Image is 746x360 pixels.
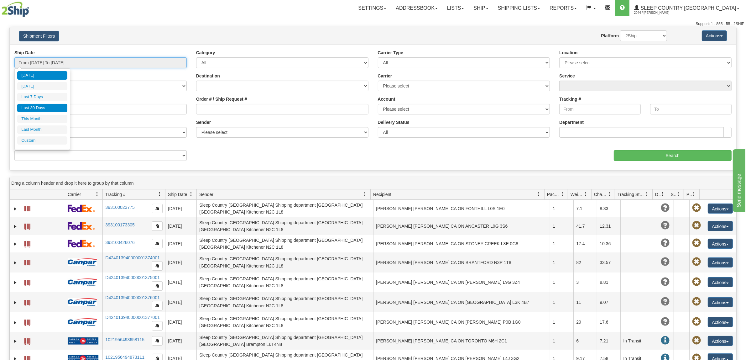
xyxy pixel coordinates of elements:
li: [DATE] [17,71,67,80]
li: Custom [17,136,67,145]
a: Reports [545,0,582,16]
a: Ship Date filter column settings [186,189,196,199]
td: [DATE] [165,252,196,273]
label: Account [378,96,395,102]
span: Unknown [661,239,670,247]
td: [PERSON_NAME] [PERSON_NAME] CA ON [PERSON_NAME] P0B 1G0 [373,312,550,332]
td: [PERSON_NAME] [PERSON_NAME] CA ON ANCASTER L9G 3S6 [373,217,550,235]
span: Delivery Status [655,191,660,198]
button: Copy to clipboard [152,281,163,291]
li: Last Month [17,125,67,134]
a: Label [24,238,30,248]
input: Search [614,150,732,161]
a: Carrier filter column settings [92,189,102,199]
a: Label [24,203,30,213]
img: 14 - Canpar [68,258,97,266]
td: 7.21 [597,332,620,350]
label: Carrier [378,73,392,79]
span: Tracking Status [618,191,645,198]
span: Pickup Status [686,191,692,198]
td: 6 [573,332,597,350]
img: logo2044.jpg [2,2,29,17]
button: Copy to clipboard [152,221,163,231]
label: Service [559,73,575,79]
label: Carrier Type [378,50,403,56]
button: Actions [708,297,733,307]
span: Unknown [661,221,670,230]
label: Order # / Ship Request # [196,96,247,102]
span: Carrier [68,191,81,198]
button: Actions [708,257,733,267]
td: 9.07 [597,292,620,312]
button: Actions [708,239,733,249]
td: 82 [573,252,597,273]
td: Sleep Country [GEOGRAPHIC_DATA] Shipping department [GEOGRAPHIC_DATA] [GEOGRAPHIC_DATA] Kitchener... [196,200,373,217]
button: Actions [708,336,733,346]
label: Delivery Status [378,119,410,125]
span: Sender [199,191,213,198]
li: Last 30 Days [17,104,67,112]
a: Expand [12,338,18,344]
td: [DATE] [165,200,196,217]
span: Packages [547,191,560,198]
label: Department [559,119,584,125]
td: In Transit [620,332,658,350]
td: [PERSON_NAME] [PERSON_NAME] CA ON TORONTO M6H 2C1 [373,332,550,350]
button: Shipment Filters [19,31,59,41]
input: From [559,104,641,114]
span: 2044 / [PERSON_NAME] [634,10,681,16]
td: 1 [550,273,573,293]
a: D424013940000001375001 [105,275,160,280]
button: Copy to clipboard [152,321,163,331]
img: 2 - FedEx Express® [68,240,95,247]
td: 10.36 [597,235,620,252]
td: [DATE] [165,312,196,332]
span: Pickup Not Assigned [692,257,701,266]
a: Pickup Status filter column settings [689,189,699,199]
a: Charge filter column settings [604,189,615,199]
span: In Transit [661,336,670,345]
iframe: chat widget [732,148,745,212]
span: Unknown [661,204,670,212]
td: 1 [550,200,573,217]
span: Recipient [373,191,391,198]
td: 11 [573,292,597,312]
a: Expand [12,241,18,247]
button: Actions [708,204,733,214]
button: Copy to clipboard [152,336,163,346]
button: Actions [708,221,733,231]
a: Expand [12,260,18,266]
label: Location [559,50,577,56]
a: Packages filter column settings [557,189,568,199]
td: [PERSON_NAME] [PERSON_NAME] CA ON STONEY CREEK L8E 0G8 [373,235,550,252]
button: Actions [708,277,733,287]
td: 1 [550,252,573,273]
span: Unknown [661,278,670,286]
td: 29 [573,312,597,332]
a: D424013940000001377001 [105,315,160,320]
a: Settings [353,0,391,16]
span: Pickup Not Assigned [692,204,701,212]
img: 2 - FedEx Express® [68,204,95,212]
span: Pickup Not Assigned [692,221,701,230]
button: Actions [702,30,727,41]
span: Unknown [661,257,670,266]
img: 14 - Canpar [68,298,97,306]
a: D424013940000001374001 [105,255,160,260]
li: This Month [17,115,67,123]
a: Label [24,317,30,327]
a: Tracking Status filter column settings [642,189,652,199]
td: 8.33 [597,200,620,217]
button: Copy to clipboard [152,239,163,248]
td: 17.6 [597,312,620,332]
td: [DATE] [165,332,196,350]
a: Expand [12,223,18,230]
input: To [650,104,732,114]
td: [PERSON_NAME] [PERSON_NAME] CA ON [PERSON_NAME] L9G 3Z4 [373,273,550,293]
a: Weight filter column settings [581,189,591,199]
td: Sleep Country [GEOGRAPHIC_DATA] Shipping department [GEOGRAPHIC_DATA] [GEOGRAPHIC_DATA] Kitchener... [196,235,373,252]
a: 393100426076 [105,240,134,245]
a: Expand [12,206,18,212]
td: [DATE] [165,235,196,252]
td: [DATE] [165,292,196,312]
